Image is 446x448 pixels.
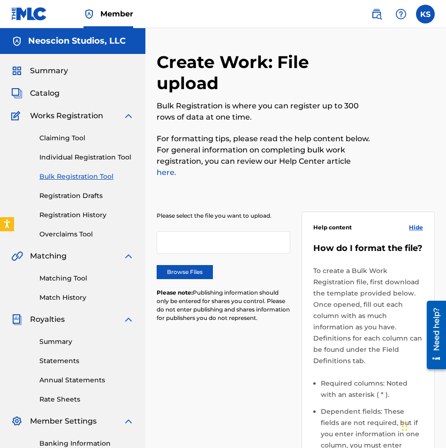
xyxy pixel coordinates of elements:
[123,251,134,262] img: expand
[313,223,352,232] span: Help content
[416,5,435,23] div: User Menu
[39,133,134,143] a: Claiming Tool
[11,251,23,262] img: Matching
[39,356,134,366] a: Statements
[157,289,290,322] p: Publishing information should only be entered for shares you control. Please do not enter publish...
[123,314,134,325] img: expand
[11,36,23,47] img: Accounts
[39,229,134,239] a: Overclaims Tool
[420,296,446,374] iframe: Resource Center
[28,36,126,46] h5: Neoscion Studios, LLC
[30,110,103,121] span: Works Registration
[123,416,134,427] img: expand
[157,100,371,123] p: Bulk Registration is where you can register up to 300 rows of data at one time.
[157,265,213,279] label: Browse Files
[402,412,408,440] div: Drag
[39,273,134,283] a: Matching Tool
[39,395,134,404] a: Rate Sheets
[11,110,23,121] img: Works Registration
[123,110,134,121] img: expand
[392,5,410,23] div: Help
[321,378,423,406] li: Required columns: Noted with an asterisk ( * ).
[367,5,386,23] a: Public Search
[39,191,134,201] a: Registration Drafts
[30,314,65,325] span: Royalties
[313,265,423,366] p: To create a Bulk Work Registration file, first download the template provided below. Once opened,...
[157,133,371,178] p: For formatting tips, please read the help content below. For general information on completing bu...
[39,172,134,182] a: Bulk Registration Tool
[30,88,60,99] span: Catalog
[100,8,133,19] span: Member
[30,251,67,262] span: Matching
[11,65,68,76] a: SummarySummary
[11,416,23,427] img: Member Settings
[313,243,423,254] h5: How do I format the file?
[11,88,23,99] img: Catalog
[11,314,23,325] img: Royalties
[11,65,23,76] img: Summary
[39,152,134,162] a: Individual Registration Tool
[30,416,97,427] span: Member Settings
[39,293,134,303] a: Match History
[395,8,407,20] img: help
[157,52,371,94] h2: Create Work: File upload
[39,375,134,385] a: Annual Statements
[157,212,290,220] p: Please select the file you want to upload.
[157,289,193,296] span: Please note:
[157,168,176,177] a: here.
[11,7,47,21] img: MLC Logo
[83,8,95,20] img: Top Rightsholder
[11,88,60,99] a: CatalogCatalog
[39,337,134,347] a: Summary
[409,223,423,232] span: Hide
[39,210,134,220] a: Registration History
[399,403,446,448] iframe: Chat Widget
[371,8,382,20] img: search
[30,65,68,76] span: Summary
